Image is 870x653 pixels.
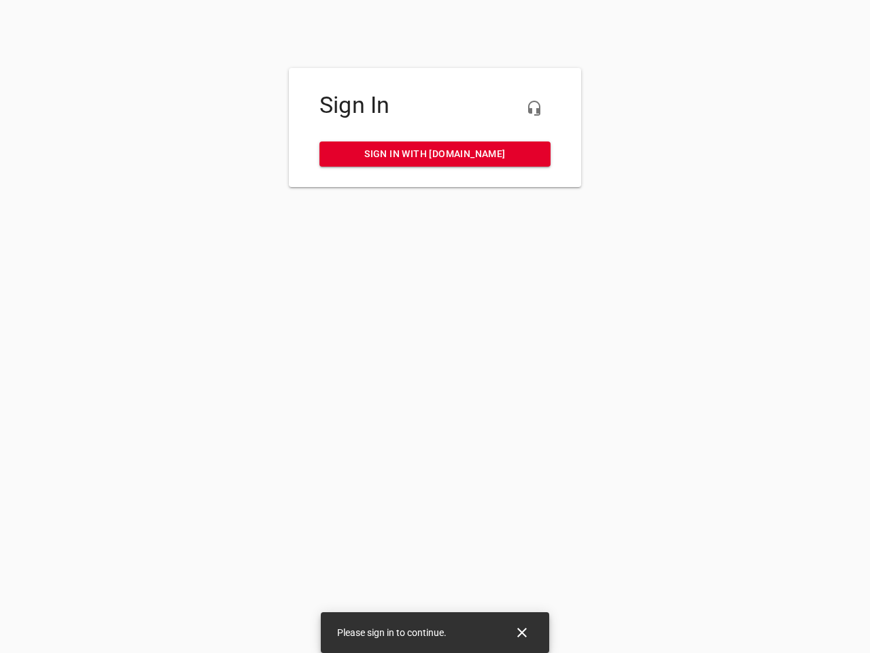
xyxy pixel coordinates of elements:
[319,141,551,167] a: Sign in with [DOMAIN_NAME]
[506,616,538,649] button: Close
[518,92,551,124] button: Live Chat
[337,627,447,638] span: Please sign in to continue.
[319,92,551,119] h4: Sign In
[330,146,540,163] span: Sign in with [DOMAIN_NAME]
